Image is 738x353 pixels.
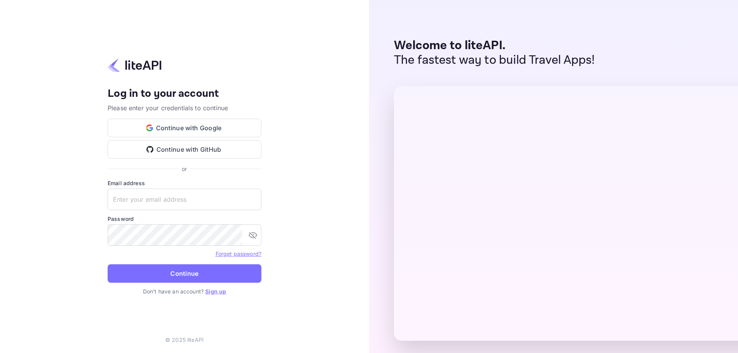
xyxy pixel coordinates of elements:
a: Sign up [205,288,226,295]
button: Continue with Google [108,119,261,137]
p: The fastest way to build Travel Apps! [394,53,595,68]
label: Password [108,215,261,223]
a: Forget password? [216,250,261,257]
input: Enter your email address [108,189,261,210]
h4: Log in to your account [108,87,261,101]
label: Email address [108,179,261,187]
p: Please enter your credentials to continue [108,103,261,113]
p: or [182,165,187,173]
button: toggle password visibility [245,227,261,243]
a: Forget password? [216,250,261,257]
p: Welcome to liteAPI. [394,38,595,53]
button: Continue with GitHub [108,140,261,159]
button: Continue [108,264,261,283]
p: © 2025 liteAPI [165,336,204,344]
p: Don't have an account? [108,287,261,295]
img: liteapi [108,58,161,73]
